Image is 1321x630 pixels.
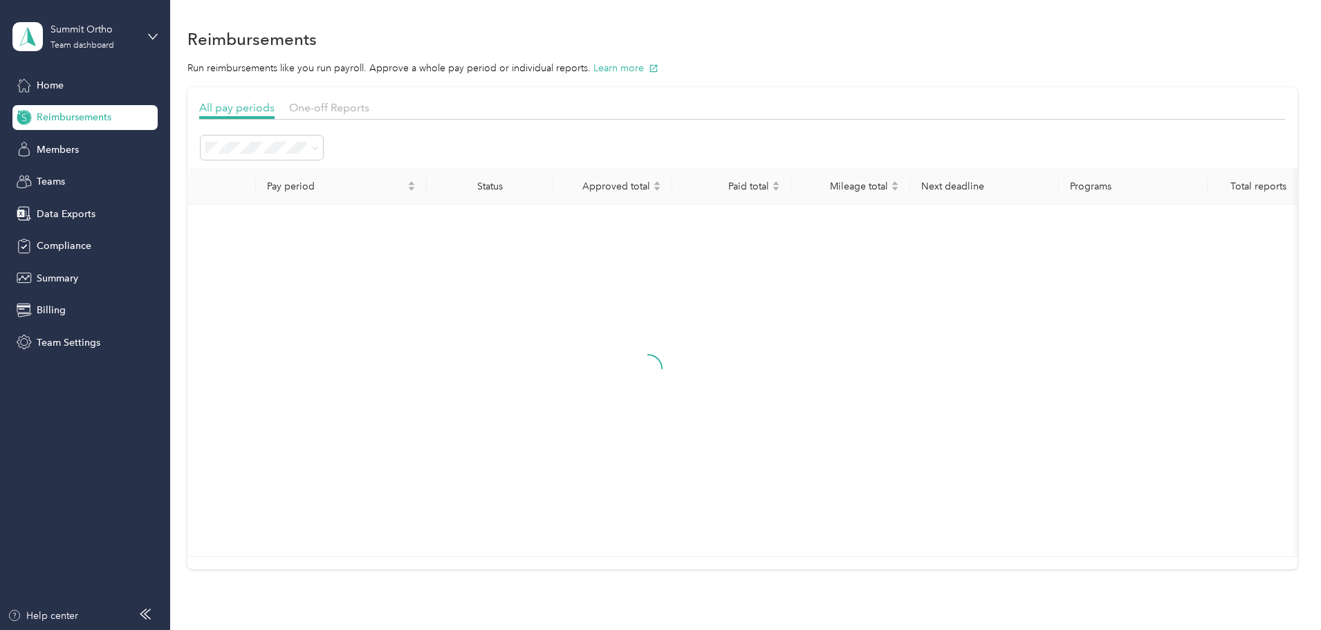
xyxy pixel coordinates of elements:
[37,335,100,350] span: Team Settings
[37,239,91,253] span: Compliance
[8,609,78,623] button: Help center
[802,180,888,192] span: Mileage total
[653,179,661,187] span: caret-up
[1208,168,1297,205] th: Total reports
[187,61,1297,75] p: Run reimbursements like you run payroll. Approve a whole pay period or individual reports.
[910,168,1059,205] th: Next deadline
[791,168,910,205] th: Mileage total
[672,168,791,205] th: Paid total
[438,180,542,192] div: Status
[772,185,780,193] span: caret-down
[37,207,95,221] span: Data Exports
[37,174,65,189] span: Teams
[407,185,416,193] span: caret-down
[891,185,899,193] span: caret-down
[50,41,114,50] div: Team dashboard
[564,180,650,192] span: Approved total
[553,168,672,205] th: Approved total
[256,168,427,205] th: Pay period
[37,271,78,286] span: Summary
[199,101,275,114] span: All pay periods
[891,179,899,187] span: caret-up
[289,101,369,114] span: One-off Reports
[267,180,405,192] span: Pay period
[37,142,79,157] span: Members
[593,61,658,75] button: Learn more
[653,185,661,193] span: caret-down
[37,110,111,124] span: Reimbursements
[1244,553,1321,630] iframe: Everlance-gr Chat Button Frame
[772,179,780,187] span: caret-up
[1059,168,1208,205] th: Programs
[407,179,416,187] span: caret-up
[683,180,769,192] span: Paid total
[37,303,66,317] span: Billing
[187,32,317,46] h1: Reimbursements
[50,22,137,37] div: Summit Ortho
[37,78,64,93] span: Home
